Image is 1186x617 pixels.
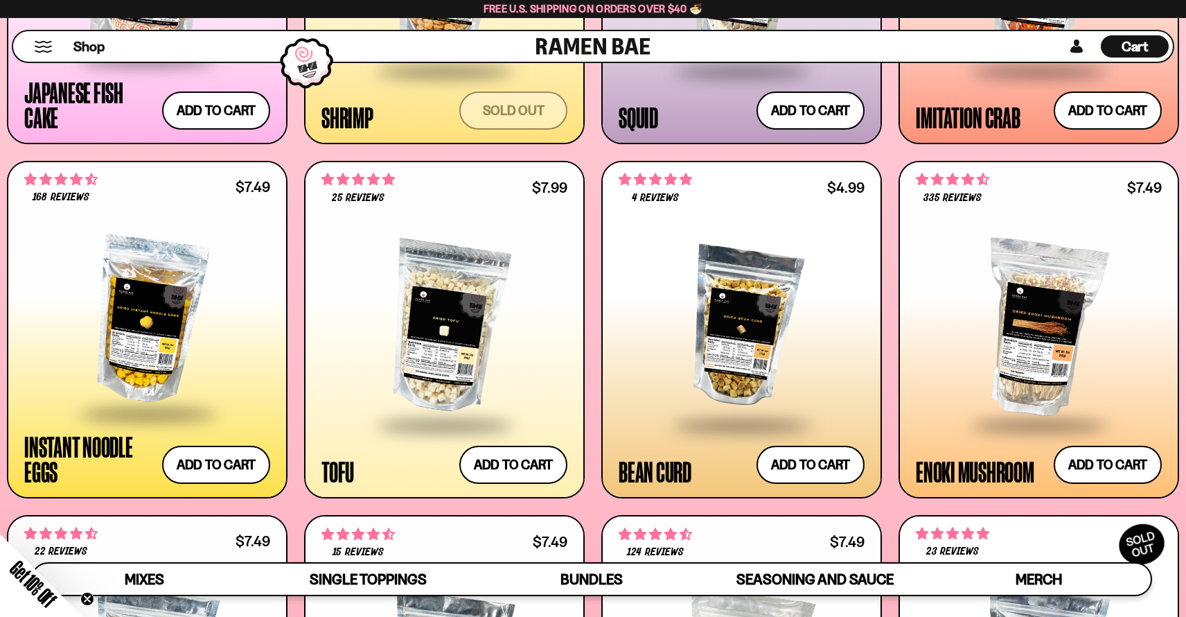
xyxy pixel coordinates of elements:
span: 4.83 stars [916,525,989,543]
div: $7.99 [532,181,567,194]
button: Add to cart [162,92,270,130]
div: $7.49 [830,535,865,548]
span: Cart [1122,38,1149,55]
span: Mixes [125,571,164,588]
span: 23 reviews [926,546,979,557]
a: Seasoning and Sauce [703,564,927,595]
div: $4.99 [827,181,865,194]
span: 124 reviews [627,547,683,558]
span: 4.73 stars [24,171,98,189]
span: 4.53 stars [916,171,989,189]
a: 5.00 stars 4 reviews $4.99 Bean Curd Add to cart [601,161,882,498]
button: Add to cart [1054,92,1162,130]
span: Seasoning and Sauce [736,571,894,588]
span: Get 10% Off [6,557,60,611]
button: Mobile Menu Trigger [34,41,53,53]
span: Bundles [560,571,623,588]
button: Add to cart [756,92,865,130]
button: Add to cart [459,446,567,484]
span: Free U.S. Shipping on Orders over $40 🍜 [484,2,703,15]
div: Imitation Crab [916,105,1020,130]
button: Add to cart [756,446,865,484]
button: Add to cart [162,446,270,484]
span: Single Toppings [310,571,427,588]
span: 5.00 stars [619,171,692,189]
a: Shop [73,35,105,58]
div: Japanese Fish Cake [24,80,155,130]
div: $7.49 [236,180,270,193]
div: Tofu [321,459,354,484]
div: Shrimp [321,105,373,130]
span: 25 reviews [332,193,384,204]
a: 4.73 stars 168 reviews $7.49 Instant Noodle Eggs Add to cart [7,161,287,498]
span: Shop [73,37,105,56]
div: $7.49 [236,535,270,548]
div: $7.49 [533,535,567,548]
a: 4.53 stars 335 reviews $7.49 Enoki Mushroom Add to cart [899,161,1179,498]
span: 15 reviews [333,547,383,558]
a: Cart [1101,31,1169,62]
a: Merch [927,564,1151,595]
button: Add to cart [1054,446,1162,484]
span: 168 reviews [33,192,89,203]
a: Bundles [480,564,704,595]
span: 4.80 stars [321,171,395,189]
span: 4.50 stars [24,525,98,543]
span: 4.68 stars [619,525,692,544]
a: 4.80 stars 25 reviews $7.99 Tofu Add to cart [304,161,585,498]
span: 4.53 stars [321,525,395,544]
span: 335 reviews [923,193,982,204]
a: Single Toppings [256,564,480,595]
div: SOLD OUT [1112,516,1171,572]
div: Enoki Mushroom [916,459,1034,484]
a: Mixes [33,564,256,595]
span: Merch [1016,571,1062,588]
span: 4 reviews [632,193,679,204]
div: Bean Curd [619,459,691,484]
div: Instant Noodle Eggs [24,434,155,484]
div: Squid [619,105,658,130]
div: $7.49 [1127,181,1162,194]
button: Close teaser [80,592,94,606]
